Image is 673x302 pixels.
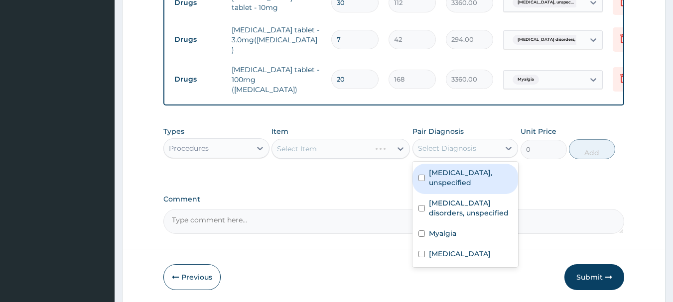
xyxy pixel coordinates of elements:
button: Submit [564,264,624,290]
label: Myalgia [429,228,456,238]
label: [MEDICAL_DATA], unspecified [429,168,513,188]
label: Item [271,126,288,136]
td: Drugs [169,30,227,49]
div: Select Diagnosis [418,143,476,153]
label: Comment [163,195,625,203]
label: [MEDICAL_DATA] disorders, unspecified [429,198,513,218]
span: [MEDICAL_DATA] disorders, unspecifie... [513,35,605,45]
label: Pair Diagnosis [412,126,464,136]
td: [MEDICAL_DATA] tablet - 3.0mg([MEDICAL_DATA] ) [227,20,326,60]
td: [MEDICAL_DATA] tablet - 100mg ([MEDICAL_DATA]) [227,60,326,100]
button: Add [569,139,615,159]
label: [MEDICAL_DATA] [429,249,491,259]
label: Types [163,127,184,136]
button: Previous [163,264,221,290]
label: Unit Price [521,126,556,136]
td: Drugs [169,70,227,89]
div: Procedures [169,143,209,153]
span: Myalgia [513,75,539,85]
